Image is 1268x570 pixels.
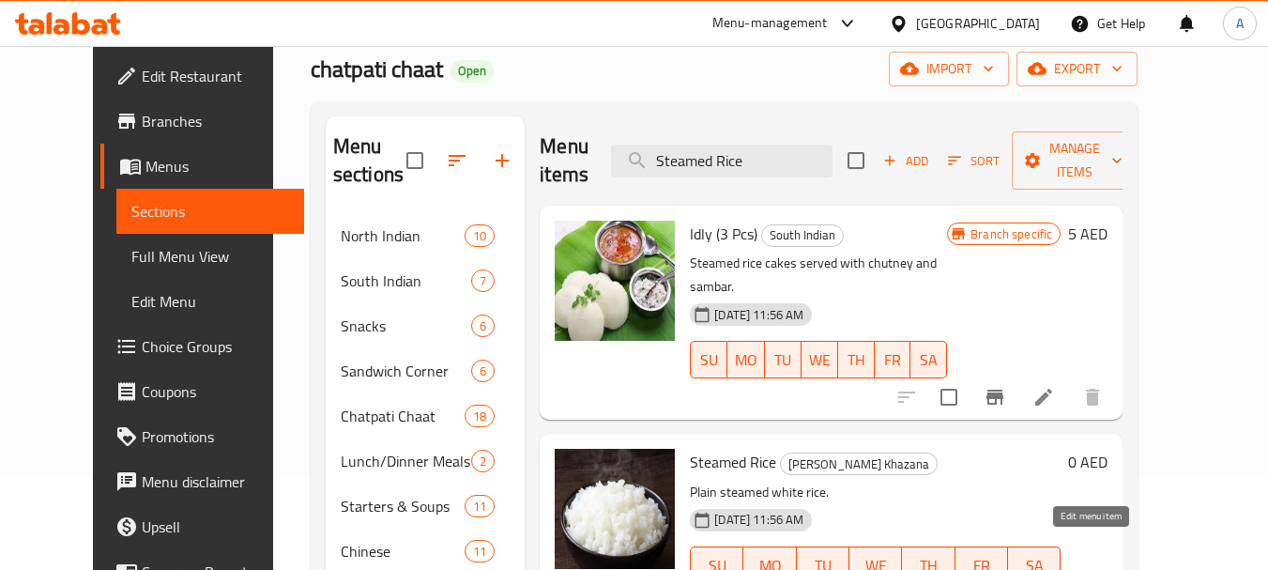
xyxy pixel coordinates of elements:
a: Menu disclaimer [100,459,305,504]
span: Full Menu View [131,245,290,268]
span: Menus [145,155,290,177]
div: Chatpati Chaat18 [326,393,525,439]
span: Chinese [341,540,465,562]
span: Coupons [142,380,290,403]
span: WE [809,347,831,374]
a: Edit menu item [1032,386,1055,408]
img: Steamed Rice [555,449,675,569]
span: Branch specific [963,225,1060,243]
span: 11 [466,543,494,561]
span: export [1031,57,1123,81]
button: Branch-specific-item [972,375,1017,420]
span: Chatpati Chaat [341,405,465,427]
span: Sort items [936,146,1012,176]
span: 10 [466,227,494,245]
span: Sandwich Corner [341,360,471,382]
button: SA [910,341,947,378]
span: A [1236,13,1244,34]
a: Coupons [100,369,305,414]
span: 6 [472,317,494,335]
a: Upsell [100,504,305,549]
button: TH [838,341,875,378]
span: SA [918,347,940,374]
span: Sections [131,200,290,223]
span: TU [772,347,794,374]
span: 6 [472,362,494,380]
div: South Indian7 [326,258,525,303]
span: Lunch/Dinner Meals [341,450,471,472]
img: Idly (3 Pcs) [555,221,675,341]
span: 11 [466,498,494,516]
div: items [465,224,495,247]
a: Full Menu View [116,234,305,279]
button: Manage items [1012,131,1138,190]
span: 7 [472,272,494,290]
span: Manage items [1027,137,1123,184]
input: search [611,145,833,177]
span: Steamed Rice [690,448,776,476]
div: North Indian10 [326,213,525,258]
span: import [904,57,994,81]
h6: 0 AED [1068,449,1108,475]
div: South Indian [761,224,844,247]
span: Edit Restaurant [142,65,290,87]
div: Lunch/Dinner Meals2 [326,439,525,484]
button: WE [802,341,838,378]
a: Choice Groups [100,324,305,369]
div: Snacks6 [326,303,525,348]
span: Add [880,150,931,172]
a: Edit Menu [116,279,305,324]
span: SU [698,347,720,374]
button: delete [1070,375,1115,420]
h6: 5 AED [1068,221,1108,247]
span: Menu disclaimer [142,470,290,493]
a: Branches [100,99,305,144]
h2: Menu sections [333,132,406,189]
div: items [471,450,495,472]
a: Sections [116,189,305,234]
a: Promotions [100,414,305,459]
button: Add section [480,138,525,183]
span: Select section [836,141,876,180]
span: chatpati chaat [311,48,443,90]
button: FR [875,341,911,378]
span: South Indian [341,270,471,292]
button: TU [765,341,802,378]
span: Upsell [142,516,290,538]
div: North Indian [341,224,465,247]
button: export [1016,52,1138,86]
span: [DATE] 11:56 AM [707,306,811,324]
button: MO [727,341,765,378]
span: Open [451,63,494,79]
button: import [889,52,1009,86]
span: Starters & Soups [341,495,465,517]
div: Open [451,60,494,83]
span: [DATE] 11:56 AM [707,511,811,529]
span: Idly (3 Pcs) [690,220,757,248]
button: SU [690,341,727,378]
a: Menus [100,144,305,189]
div: items [471,270,495,292]
span: MO [735,347,757,374]
span: Snacks [341,315,471,337]
h2: Menu items [540,132,588,189]
div: Sandwich Corner6 [326,348,525,393]
div: Starters & Soups11 [326,484,525,529]
p: Plain steamed white rice. [690,481,1061,504]
a: Edit Restaurant [100,54,305,99]
div: items [465,495,495,517]
span: Edit Menu [131,290,290,313]
p: Steamed rice cakes served with chutney and sambar. [690,252,947,299]
div: items [471,315,495,337]
span: TH [846,347,867,374]
div: Rice Ka Khazana [780,453,938,475]
span: Add item [876,146,936,176]
span: FR [882,347,904,374]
